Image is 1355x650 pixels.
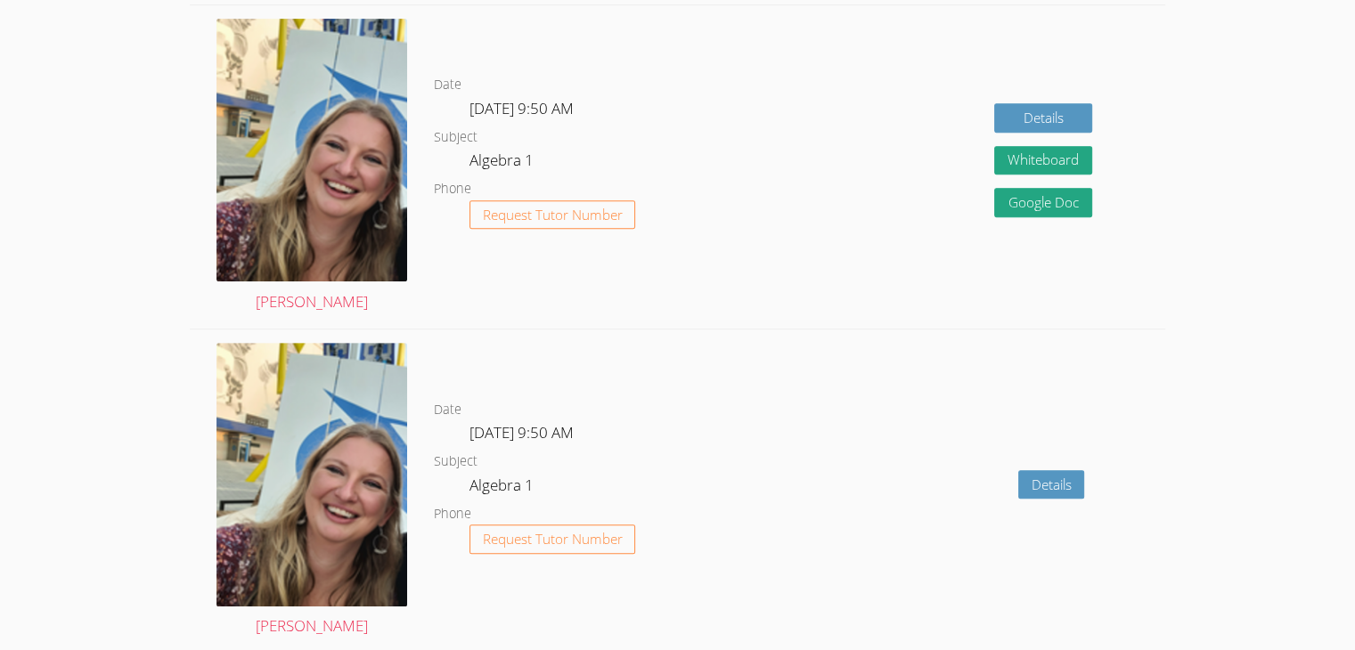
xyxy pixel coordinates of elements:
[434,74,461,96] dt: Date
[216,19,407,315] a: [PERSON_NAME]
[994,146,1092,175] button: Whiteboard
[469,200,636,230] button: Request Tutor Number
[434,399,461,421] dt: Date
[994,103,1092,133] a: Details
[434,178,471,200] dt: Phone
[216,343,407,639] a: [PERSON_NAME]
[1018,470,1085,500] a: Details
[434,451,478,473] dt: Subject
[434,503,471,525] dt: Phone
[434,126,478,149] dt: Subject
[216,19,407,282] img: sarah.png
[469,98,574,118] span: [DATE] 9:50 AM
[469,473,537,503] dd: Algebra 1
[469,422,574,443] span: [DATE] 9:50 AM
[482,532,622,546] span: Request Tutor Number
[482,208,622,222] span: Request Tutor Number
[994,188,1092,217] a: Google Doc
[469,524,636,554] button: Request Tutor Number
[216,343,407,606] img: sarah.png
[469,148,537,178] dd: Algebra 1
